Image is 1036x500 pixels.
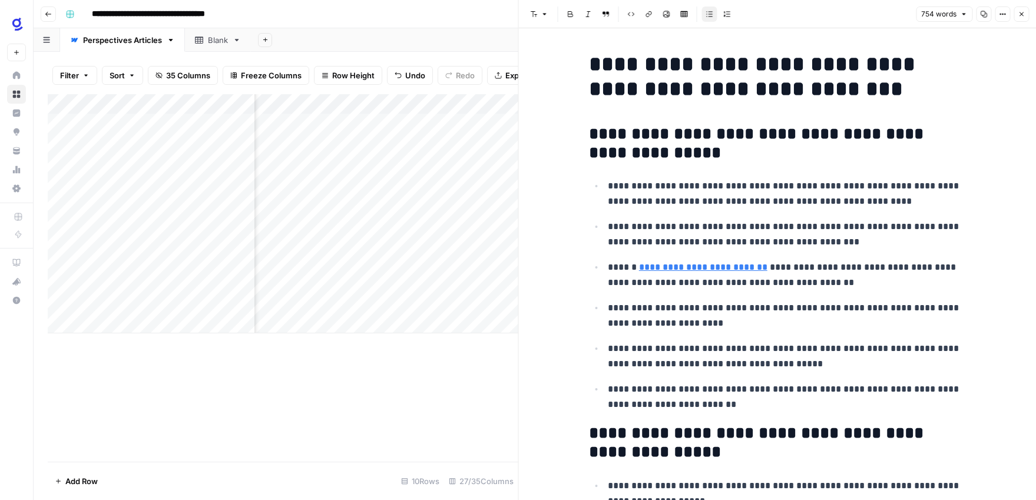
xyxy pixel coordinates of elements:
[208,34,228,46] div: Blank
[921,9,956,19] span: 754 words
[60,28,185,52] a: Perspectives Articles
[332,69,375,81] span: Row Height
[7,141,26,160] a: Your Data
[223,66,309,85] button: Freeze Columns
[185,28,251,52] a: Blank
[166,69,210,81] span: 35 Columns
[505,69,547,81] span: Export CSV
[7,104,26,122] a: Insights
[7,14,28,35] img: Glean SEO Ops Logo
[65,475,98,487] span: Add Row
[7,160,26,179] a: Usage
[7,291,26,310] button: Help + Support
[438,66,482,85] button: Redo
[60,69,79,81] span: Filter
[83,34,162,46] div: Perspectives Articles
[7,85,26,104] a: Browse
[52,66,97,85] button: Filter
[916,6,972,22] button: 754 words
[148,66,218,85] button: 35 Columns
[487,66,555,85] button: Export CSV
[102,66,143,85] button: Sort
[7,9,26,39] button: Workspace: Glean SEO Ops
[110,69,125,81] span: Sort
[241,69,302,81] span: Freeze Columns
[456,69,475,81] span: Redo
[405,69,425,81] span: Undo
[7,66,26,85] a: Home
[7,253,26,272] a: AirOps Academy
[444,472,518,491] div: 27/35 Columns
[7,179,26,198] a: Settings
[8,273,25,290] div: What's new?
[7,272,26,291] button: What's new?
[7,122,26,141] a: Opportunities
[314,66,382,85] button: Row Height
[48,472,105,491] button: Add Row
[396,472,444,491] div: 10 Rows
[387,66,433,85] button: Undo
